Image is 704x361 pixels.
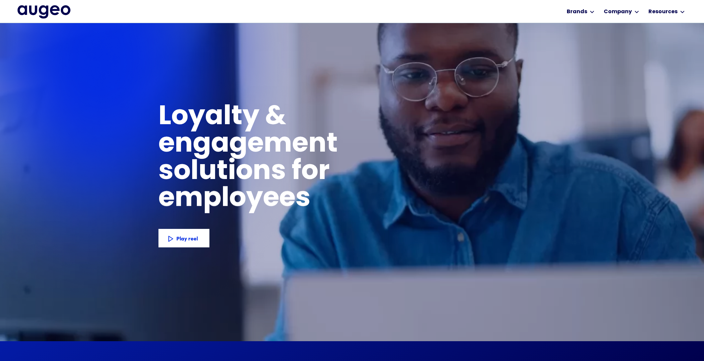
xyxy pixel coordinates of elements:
h1: Loyalty & engagement solutions for [158,104,444,186]
h1: employees [158,186,322,213]
div: Resources [648,8,678,16]
div: Company [604,8,632,16]
div: Brands [567,8,587,16]
a: Play reel [158,229,209,247]
a: home [18,5,70,19]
